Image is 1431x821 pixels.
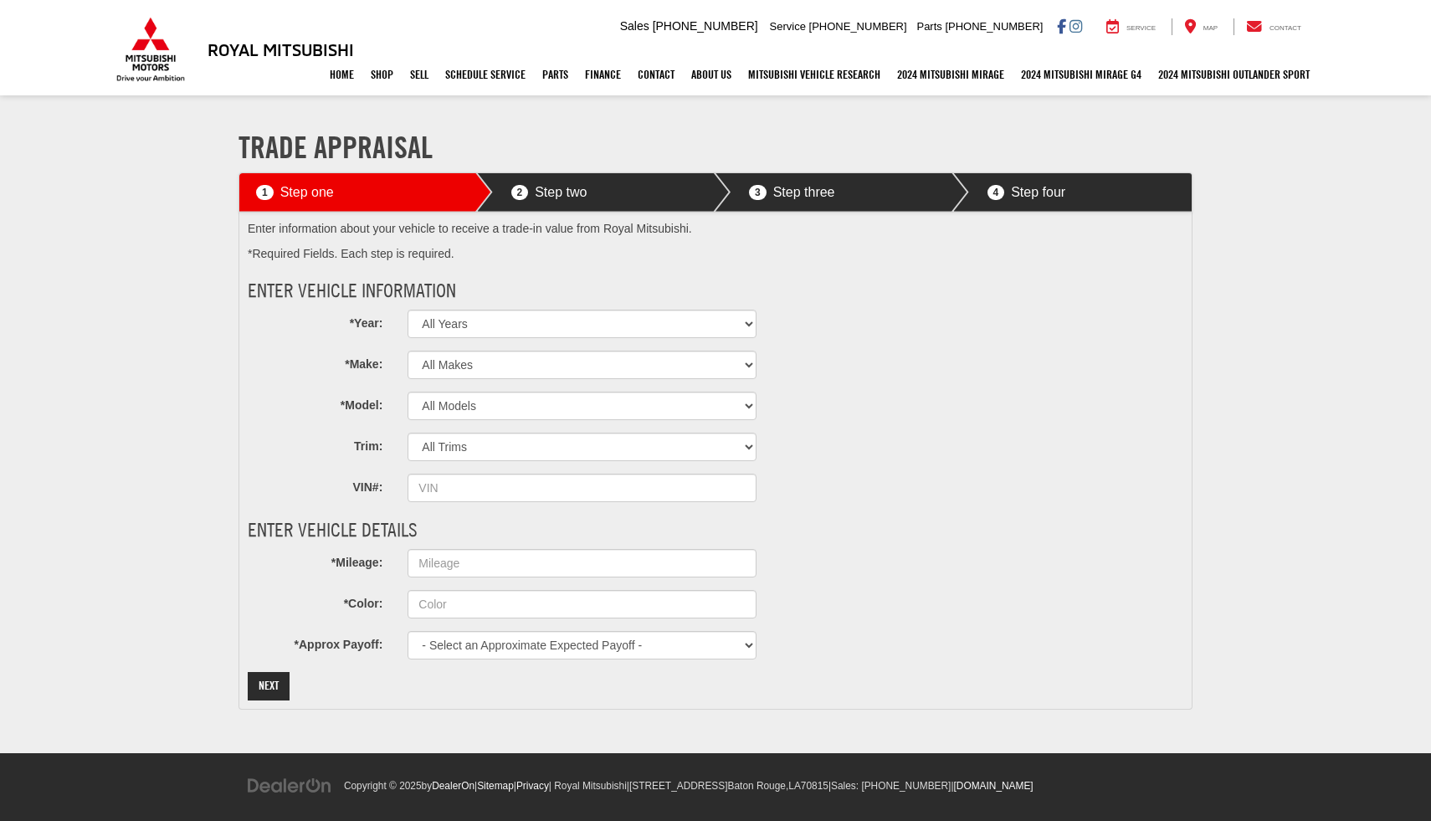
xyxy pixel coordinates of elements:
a: Sell [402,54,437,95]
a: [DOMAIN_NAME] [954,780,1033,792]
span: | [514,780,549,792]
h3: Enter Vehicle Information [248,280,863,301]
span: 2 [511,185,529,200]
label: *Model: [235,392,395,414]
span: [PHONE_NUMBER] [653,19,758,33]
label: *Color: [235,590,395,613]
label: *Approx Payoff: [235,631,395,654]
a: Step three [749,173,941,212]
a: Service [1094,18,1168,35]
span: Baton Rouge, [728,780,789,792]
input: Color [408,590,756,618]
p: Enter information about your vehicle to receive a trade-in value from Royal Mitsubishi. [248,221,1183,238]
label: *Mileage: [235,549,395,572]
a: Parts: Opens in a new tab [534,54,577,95]
a: Map [1172,18,1230,35]
a: Shop [362,54,402,95]
a: Home [321,54,362,95]
span: Contact [1269,24,1301,32]
span: 4 [987,185,1005,200]
span: 1 [256,185,274,200]
span: 3 [749,185,767,200]
span: [PHONE_NUMBER] [945,20,1043,33]
span: | [951,780,1033,792]
span: *Required Fields. Each step is required. [248,247,454,260]
span: Sales [620,19,649,33]
span: by [422,780,474,792]
label: *Year: [235,310,395,332]
img: Mitsubishi [113,17,188,82]
span: LA [788,780,801,792]
input: Mileage [408,549,756,577]
a: Step one [256,173,465,212]
span: | [828,780,951,792]
span: [PHONE_NUMBER] [861,780,951,792]
a: 2024 Mitsubishi Mirage G4 [1013,54,1150,95]
a: Privacy [516,780,549,792]
a: 2024 Mitsubishi Outlander SPORT [1150,54,1318,95]
a: 2024 Mitsubishi Mirage [889,54,1013,95]
span: Copyright © 2025 [344,780,422,792]
h1: Trade Appraisal [238,131,1192,164]
a: Step two [511,173,704,212]
label: Trim: [235,433,395,455]
a: DealerOn [247,778,332,792]
a: Sitemap [477,780,514,792]
a: Facebook: Click to visit our Facebook page [1057,19,1066,33]
a: DealerOn Home Page [432,780,474,792]
a: Schedule Service: Opens in a new tab [437,54,534,95]
span: [STREET_ADDRESS] [629,780,728,792]
a: Finance [577,54,629,95]
a: Contact [1234,18,1314,35]
span: Service [1126,24,1156,32]
a: Mitsubishi Vehicle Research [740,54,889,95]
span: 70815 [801,780,828,792]
span: Map [1203,24,1218,32]
h3: Enter Vehicle Details [248,519,863,541]
a: Step four [987,173,1180,212]
button: Next [248,672,290,700]
label: VIN#: [235,474,395,496]
span: | [474,780,514,792]
span: | Royal Mitsubishi [549,780,627,792]
h3: Royal Mitsubishi [208,40,354,59]
span: [PHONE_NUMBER] [809,20,907,33]
span: Parts [916,20,941,33]
a: Contact [629,54,683,95]
span: | [627,780,828,792]
img: DealerOn [247,777,332,795]
a: Instagram: Click to visit our Instagram page [1069,19,1082,33]
span: Service [770,20,806,33]
span: Sales: [831,780,859,792]
a: About Us [683,54,740,95]
label: *Make: [235,351,395,373]
input: VIN [408,474,756,502]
